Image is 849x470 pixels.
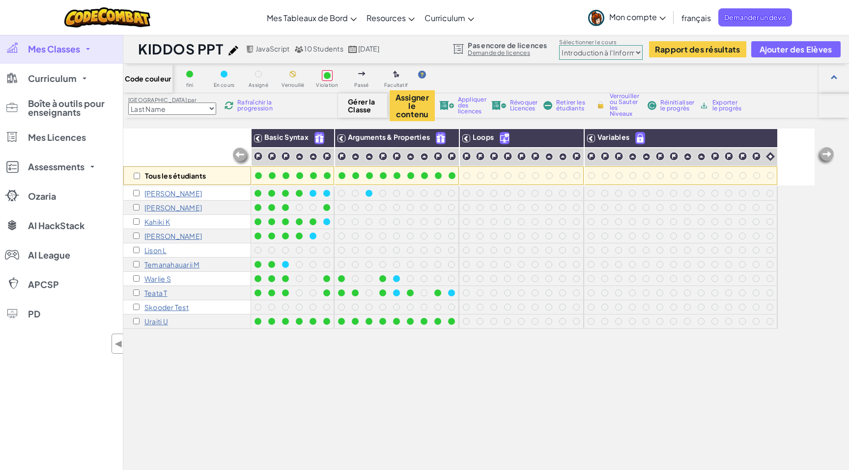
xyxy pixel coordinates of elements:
a: Curriculum [420,4,479,31]
img: IconChallengeLevel.svg [614,152,623,161]
span: Rafraîchir la progression [237,100,273,111]
img: calendar.svg [348,46,357,53]
span: AI League [28,251,70,260]
a: Demande de licences [468,49,547,57]
span: Mes Tableaux de Bord [267,13,348,23]
img: IconChallengeLevel.svg [738,152,747,161]
span: Violation [316,82,338,88]
img: IconHint.svg [418,71,426,78]
button: Rapport des résultats [649,41,746,57]
span: Variables [597,132,629,141]
span: Réinitialiser le progrès [660,100,695,111]
a: Demander un devis [718,8,792,26]
img: IconChallengeLevel.svg [587,152,596,161]
img: Arrow_Left_Inactive.png [231,147,251,166]
span: Verrouillé [282,82,304,88]
p: Kahiki K [144,218,170,226]
img: IconChallengeLevel.svg [254,152,263,161]
img: IconChallengeLevel.svg [710,152,720,161]
img: IconChallengeLevel.svg [531,152,540,161]
span: Assigné [249,82,268,88]
img: javascript.png [246,46,255,53]
img: IconChallengeLevel.svg [476,152,485,161]
img: IconRemoveStudents.svg [543,101,552,110]
img: IconChallengeLevel.svg [655,152,665,161]
span: Verrouiller ou Sauter les Niveaux [610,93,639,117]
span: Arguments & Properties [348,132,430,141]
p: Temanahauarii M [144,261,199,268]
span: français [681,13,711,23]
p: Teata T [144,289,168,297]
span: Loops [473,132,494,141]
span: Ajouter des Elèves [760,45,832,53]
img: IconChallengeLevel.svg [433,152,443,161]
img: IconPracticeLevel.svg [309,153,317,161]
a: Mon compte [583,2,671,33]
p: Darren D [144,189,202,197]
img: IconLicenseApply.svg [439,101,454,110]
span: 10 Students [304,44,343,53]
span: Exporter le progrès [712,100,743,111]
span: Resources [367,13,406,23]
img: IconChallengeLevel.svg [724,152,734,161]
a: français [677,4,716,31]
img: avatar [588,10,604,26]
span: JavaScript [255,44,289,53]
img: IconPracticeLevel.svg [406,153,415,161]
img: iconPencil.svg [228,46,238,55]
img: IconChallengeLevel.svg [447,152,456,161]
img: IconReset.svg [648,101,656,110]
img: IconPracticeLevel.svg [295,153,304,161]
img: IconPracticeLevel.svg [545,153,553,161]
span: Ozaria [28,192,56,201]
span: Appliquer des licences [458,97,486,114]
img: IconChallengeLevel.svg [517,152,526,161]
img: IconChallengeLevel.svg [669,152,679,161]
img: IconLock.svg [595,101,606,109]
span: Retirer les étudiants [556,100,587,111]
img: Arrow_Left_Inactive.png [816,146,835,166]
p: Lison L [144,246,167,254]
p: Karl K [144,232,202,240]
span: Code couleur [125,75,171,82]
h1: KIDDOS PPT [138,40,224,58]
img: IconChallengeLevel.svg [322,152,332,161]
img: IconPracticeLevel.svg [697,153,706,161]
a: Resources [362,4,420,31]
img: IconUnlockWithCall.svg [500,132,509,144]
img: IconLicenseRevoke.svg [491,101,506,110]
img: IconReload.svg [225,101,233,110]
img: IconPracticeLevel.svg [642,153,651,161]
span: Passé [354,82,368,88]
span: Basic Syntax [264,132,309,141]
img: IconOptionalLevel.svg [393,71,399,78]
span: Mon compte [609,12,666,22]
label: [GEOGRAPHIC_DATA] par [128,96,216,104]
p: Warlie S [144,275,171,283]
p: Tous les étudiants [145,172,206,180]
span: [DATE] [358,44,379,53]
img: IconChallengeLevel.svg [378,152,388,161]
span: AI HackStack [28,221,85,230]
img: IconPracticeLevel.svg [628,153,637,161]
button: Ajouter des Elèves [751,41,841,57]
img: IconChallengeLevel.svg [489,152,499,161]
span: Pas encore de licences [468,41,547,49]
span: Curriculum [424,13,465,23]
img: IconFreeLevelv2.svg [315,132,324,144]
p: Skooder Test [144,303,189,311]
img: MultipleUsers.png [294,46,303,53]
span: Révoquer Licences [510,100,538,111]
button: Assigner le contenu [390,90,435,121]
img: IconChallengeLevel.svg [392,152,401,161]
span: ◀ [114,337,123,351]
img: IconPaidLevel.svg [636,132,645,144]
label: Sélectionner le cours [559,38,643,46]
span: Gérer la Classe [348,98,377,113]
span: Boîte à outils pour enseignants [28,99,116,117]
img: IconChallengeLevel.svg [462,152,471,161]
img: IconPracticeLevel.svg [559,153,567,161]
span: Mes Classes [28,45,80,53]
